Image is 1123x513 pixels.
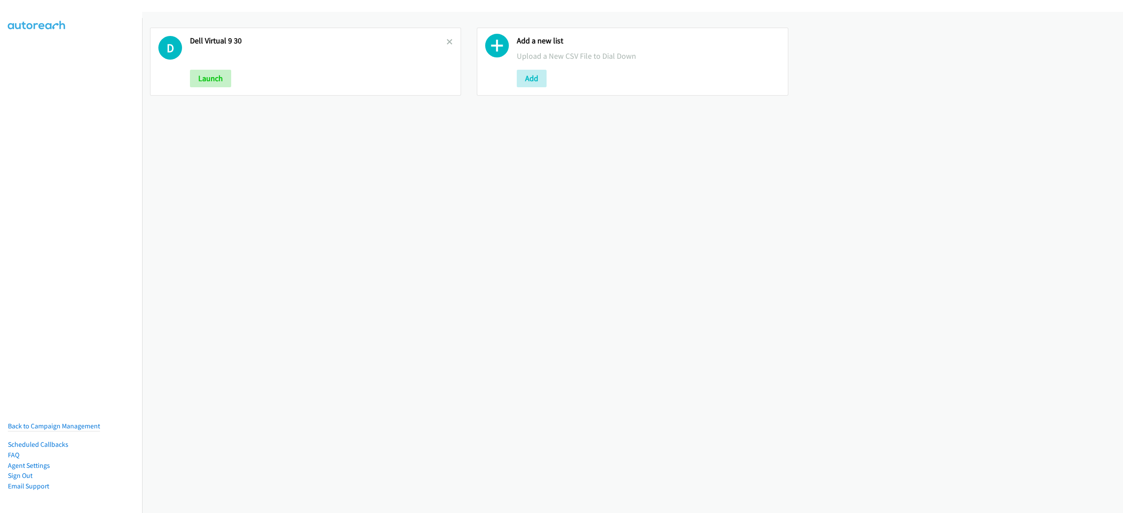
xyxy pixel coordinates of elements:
[517,70,547,87] button: Add
[517,36,780,46] h2: Add a new list
[158,36,182,60] h1: D
[8,482,49,490] a: Email Support
[8,422,100,430] a: Back to Campaign Management
[8,451,19,459] a: FAQ
[190,36,447,46] h2: Dell Virtual 9 30
[517,50,780,62] p: Upload a New CSV File to Dial Down
[8,440,68,449] a: Scheduled Callbacks
[190,70,231,87] button: Launch
[8,461,50,470] a: Agent Settings
[8,471,32,480] a: Sign Out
